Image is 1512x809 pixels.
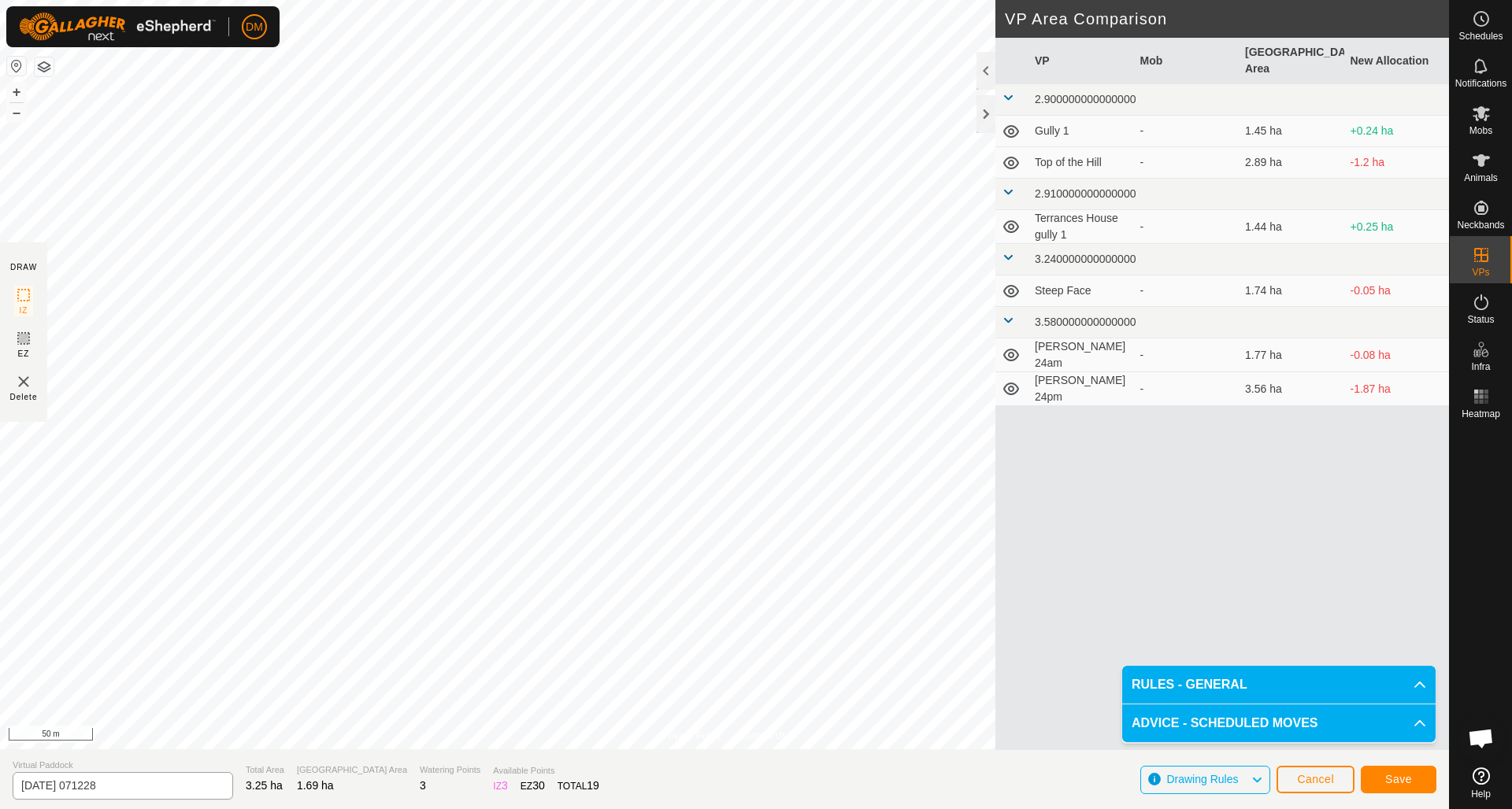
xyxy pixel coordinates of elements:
span: Total Area [246,763,284,777]
h2: VP Area Comparison [1005,9,1449,28]
button: Cancel [1277,766,1354,793]
td: -0.05 ha [1344,275,1450,307]
span: IZ [20,305,28,316]
span: VPs [1472,268,1489,277]
td: Terrances House gully 1 [1028,210,1134,244]
td: 1.77 ha [1239,338,1344,372]
button: Save [1361,766,1436,793]
td: Gully 1 [1028,116,1134,147]
td: +0.25 ha [1344,210,1450,244]
span: Drawing Rules [1166,773,1238,785]
span: 3.240000000000000 [1035,253,1136,265]
div: Open chat [1458,715,1505,762]
span: Save [1385,773,1412,785]
td: Top of the Hill [1028,147,1134,179]
span: 3.580000000000000 [1035,316,1136,328]
span: DM [246,19,263,35]
div: IZ [493,778,507,794]
span: Available Points [493,764,599,778]
td: -0.08 ha [1344,338,1450,372]
span: Virtual Paddock [13,759,233,772]
div: EZ [521,778,545,794]
td: [PERSON_NAME] 24pm [1028,372,1134,406]
span: Cancel [1297,773,1334,785]
span: Infra [1471,362,1490,371]
button: Reset Map [7,57,26,76]
td: +0.24 ha [1344,116,1450,147]
td: 2.89 ha [1239,147,1344,179]
img: VP [14,372,33,391]
img: Gallagher Logo [19,13,216,41]
td: Steep Face [1028,275,1134,307]
th: [GEOGRAPHIC_DATA] Area [1239,38,1344,84]
span: [GEOGRAPHIC_DATA] Area [297,763,407,777]
span: 30 [532,779,545,792]
a: Privacy Policy [662,729,721,743]
div: - [1140,219,1233,235]
td: -1.2 ha [1344,147,1450,179]
a: Help [1450,761,1512,805]
span: ADVICE - SCHEDULED MOVES [1132,714,1317,733]
div: TOTAL [558,778,599,794]
div: DRAW [10,261,37,273]
td: 1.44 ha [1239,210,1344,244]
div: - [1140,123,1233,139]
div: - [1140,381,1233,397]
span: 1.69 ha [297,779,334,792]
p-accordion-header: ADVICE - SCHEDULED MOVES [1122,704,1436,742]
button: – [7,103,26,122]
div: - [1140,283,1233,299]
span: EZ [18,348,30,360]
span: Animals [1464,173,1498,183]
span: Neckbands [1457,220,1504,230]
div: - [1140,154,1233,171]
span: Status [1467,315,1494,324]
span: RULES - GENERAL [1132,675,1247,694]
span: Watering Points [420,763,480,777]
td: 3.56 ha [1239,372,1344,406]
span: 19 [587,779,599,792]
td: -1.87 ha [1344,372,1450,406]
span: Heatmap [1462,409,1500,419]
div: - [1140,347,1233,364]
span: 2.900000000000000 [1035,93,1136,105]
span: 3 [420,779,426,792]
td: 1.45 ha [1239,116,1344,147]
span: 3.25 ha [246,779,283,792]
td: [PERSON_NAME] 24am [1028,338,1134,372]
span: Help [1471,789,1491,799]
span: 3 [502,779,508,792]
th: VP [1028,38,1134,84]
th: Mob [1134,38,1240,84]
span: 2.910000000000000 [1035,187,1136,200]
button: + [7,83,26,102]
p-accordion-header: RULES - GENERAL [1122,666,1436,704]
th: New Allocation [1344,38,1450,84]
a: Contact Us [740,729,787,743]
span: Notifications [1455,79,1506,88]
button: Map Layers [35,57,54,76]
span: Mobs [1469,126,1492,135]
span: Schedules [1458,31,1503,41]
td: 1.74 ha [1239,275,1344,307]
span: Delete [10,391,38,403]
